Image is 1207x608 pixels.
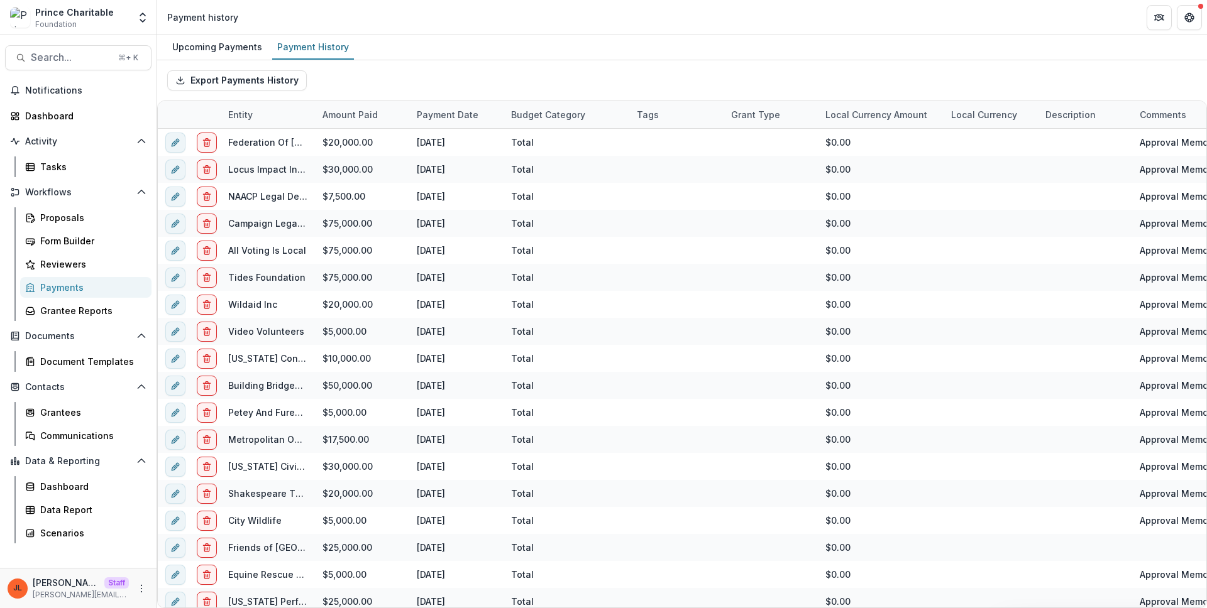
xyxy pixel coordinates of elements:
a: City Wildlife [228,515,282,526]
div: Tags [629,101,724,128]
div: $0.00 [818,264,944,291]
div: Total [511,271,534,284]
button: delete [197,214,217,234]
div: $20,000.00 [315,129,409,156]
div: Total [511,163,534,176]
img: Prince Charitable [10,8,30,28]
div: $0.00 [818,372,944,399]
a: Video Volunteers [228,326,304,337]
div: $50,000.00 [315,372,409,399]
div: $0.00 [818,318,944,345]
div: $75,000.00 [315,237,409,264]
button: Partners [1147,5,1172,30]
div: Jeanne Locker [13,584,22,592]
span: Activity [25,136,131,147]
a: Upcoming Payments [167,35,267,60]
button: edit [165,268,185,288]
a: Petey And Furends Inc [228,407,327,418]
a: Payments [20,277,152,298]
div: $20,000.00 [315,291,409,318]
div: Total [511,136,534,149]
div: Total [511,487,534,500]
a: Metropolitan Opera Association, Inc. [228,434,389,445]
div: Comments [1132,108,1194,121]
button: Open entity switcher [134,5,152,30]
div: $5,000.00 [315,561,409,588]
span: Data & Reporting [25,456,131,467]
button: Get Help [1177,5,1202,30]
button: delete [197,160,217,180]
div: Scenarios [40,526,141,540]
div: Prince Charitable [35,6,114,19]
div: $5,000.00 [315,507,409,534]
div: Amount Paid [315,101,409,128]
div: Upcoming Payments [167,38,267,56]
span: Search... [31,52,111,63]
a: Dashboard [5,106,152,126]
div: $0.00 [818,210,944,237]
button: Open Workflows [5,182,152,202]
span: Workflows [25,187,131,198]
div: Local Currency Amount [818,108,935,121]
div: Dashboard [25,109,141,122]
div: $0.00 [818,291,944,318]
div: Grant Type [724,101,818,128]
button: edit [165,295,185,315]
div: [DATE] [409,210,504,237]
button: delete [197,430,217,450]
div: Grantees [40,406,141,419]
a: Friends of [GEOGRAPHIC_DATA] [228,542,365,553]
a: Reviewers [20,254,152,274]
div: Payment Date [409,101,504,128]
button: edit [165,241,185,261]
div: Amount Paid [315,108,385,121]
a: All Voting Is Local [228,245,306,256]
button: edit [165,214,185,234]
div: $75,000.00 [315,264,409,291]
div: [DATE] [409,264,504,291]
div: $17,500.00 [315,426,409,453]
div: $0.00 [818,237,944,264]
nav: breadcrumb [162,8,243,26]
div: Total [511,514,534,527]
div: $0.00 [818,156,944,183]
button: delete [197,511,217,531]
button: delete [197,403,217,423]
div: [DATE] [409,183,504,210]
button: edit [165,538,185,558]
a: Data Report [20,499,152,520]
div: $0.00 [818,453,944,480]
div: Grant Type [724,108,788,121]
button: edit [165,133,185,153]
div: Total [511,325,534,338]
button: delete [197,484,217,504]
div: $5,000.00 [315,399,409,426]
div: ⌘ + K [116,51,141,65]
div: Entity [221,101,315,128]
div: $25,000.00 [315,534,409,561]
div: [DATE] [409,372,504,399]
div: Payment history [167,11,238,24]
div: Budget Category [504,108,593,121]
button: Export Payments History [167,70,307,90]
div: Payment History [272,38,354,56]
button: delete [197,187,217,207]
a: Tasks [20,156,152,177]
div: [DATE] [409,480,504,507]
div: $10,000.00 [315,345,409,372]
div: Payments [40,281,141,294]
div: [DATE] [409,507,504,534]
div: $0.00 [818,399,944,426]
span: Documents [25,331,131,342]
button: delete [197,376,217,396]
button: edit [165,511,185,531]
div: Proposals [40,211,141,224]
a: Equine Rescue League [228,569,329,580]
div: Communications [40,429,141,442]
div: Grantee Reports [40,304,141,317]
div: Payment Date [409,108,486,121]
div: $0.00 [818,507,944,534]
a: Payment History [272,35,354,60]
